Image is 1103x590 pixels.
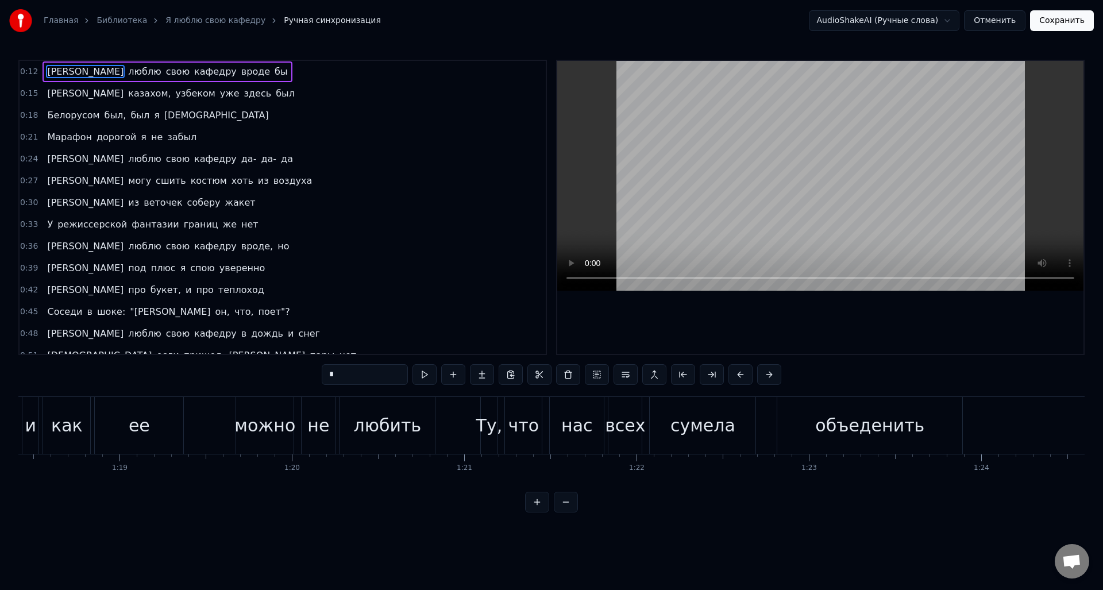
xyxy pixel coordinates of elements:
[127,65,162,78] span: люблю
[155,349,180,362] span: если
[103,109,128,122] span: был,
[308,349,335,362] span: пары
[20,219,38,230] span: 0:33
[227,349,306,362] span: [PERSON_NAME]
[214,305,231,318] span: он,
[46,109,101,122] span: Белорусом
[130,218,180,231] span: фантазии
[127,87,172,100] span: казахом,
[20,66,38,78] span: 0:12
[163,109,270,122] span: [DEMOGRAPHIC_DATA]
[46,218,54,231] span: У
[1030,10,1094,31] button: Сохранить
[287,327,295,340] span: и
[964,10,1025,31] button: Отменить
[224,196,257,209] span: жакет
[46,174,125,187] span: [PERSON_NAME]
[297,327,321,340] span: снег
[257,305,291,318] span: поет"?
[153,109,161,122] span: я
[508,412,539,438] div: что
[165,152,191,165] span: свою
[44,15,78,26] a: Главная
[280,152,294,165] span: да
[9,9,32,32] img: youka
[96,305,126,318] span: шоке:
[189,261,216,275] span: спою
[127,152,162,165] span: люблю
[284,464,300,473] div: 1:20
[219,87,241,100] span: уже
[801,464,817,473] div: 1:23
[44,15,381,26] nav: breadcrumb
[670,412,735,438] div: сумела
[46,196,125,209] span: [PERSON_NAME]
[46,87,125,100] span: [PERSON_NAME]
[184,283,192,296] span: и
[222,218,238,231] span: же
[46,65,125,78] span: [PERSON_NAME]
[193,65,238,78] span: кафедру
[20,284,38,296] span: 0:42
[273,65,289,78] span: бы
[165,327,191,340] span: свою
[20,350,38,361] span: 0:51
[193,152,238,165] span: кафедру
[243,87,273,100] span: здесь
[129,412,150,438] div: ее
[240,65,271,78] span: вроде
[165,15,265,26] a: Я люблю свою кафедру
[140,130,148,144] span: я
[129,305,211,318] span: "[PERSON_NAME]
[284,15,381,26] span: Ручная синхронизация
[150,261,177,275] span: плюс
[476,412,503,438] div: Ту,
[25,412,37,438] div: и
[974,464,989,473] div: 1:24
[97,15,147,26] a: Библиотека
[127,327,162,340] span: люблю
[46,130,93,144] span: Марафон
[20,153,38,165] span: 0:24
[815,412,924,438] div: объеденить
[46,305,83,318] span: Соседи
[165,65,191,78] span: свою
[95,130,137,144] span: дорогой
[629,464,645,473] div: 1:22
[46,240,125,253] span: [PERSON_NAME]
[240,152,258,165] span: да-
[218,261,266,275] span: уверенно
[20,132,38,143] span: 0:21
[46,349,153,362] span: [DEMOGRAPHIC_DATA]
[149,283,182,296] span: букет,
[165,240,191,253] span: свою
[127,283,146,296] span: про
[257,174,270,187] span: из
[150,130,164,144] span: не
[1055,544,1089,579] div: Открытый чат
[127,261,147,275] span: под
[338,349,357,362] span: нет
[240,218,260,231] span: нет
[186,196,222,209] span: соберу
[20,197,38,209] span: 0:30
[240,240,274,253] span: вроде,
[457,464,472,473] div: 1:21
[234,412,295,438] div: можно
[260,152,277,165] span: да-
[20,88,38,99] span: 0:15
[240,327,248,340] span: в
[46,327,125,340] span: [PERSON_NAME]
[127,174,152,187] span: могу
[129,109,151,122] span: был
[272,174,314,187] span: воздуха
[20,263,38,274] span: 0:39
[354,412,422,438] div: любить
[20,306,38,318] span: 0:45
[46,152,125,165] span: [PERSON_NAME]
[46,283,125,296] span: [PERSON_NAME]
[20,110,38,121] span: 0:18
[561,412,593,438] div: нас
[605,412,645,438] div: всех
[175,87,217,100] span: узбеком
